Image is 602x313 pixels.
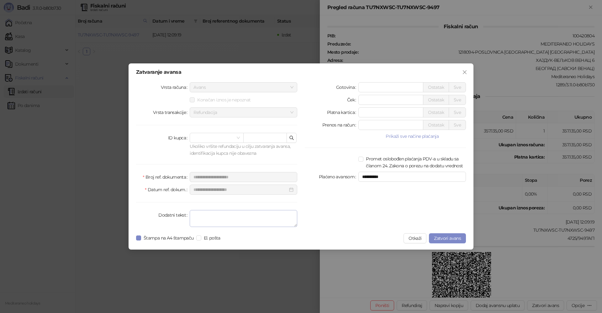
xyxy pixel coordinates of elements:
[434,235,461,241] span: Zatvori avans
[193,83,293,92] span: Avans
[327,107,358,117] label: Platna kartica
[462,70,467,75] span: close
[460,70,470,75] span: Zatvori
[136,70,466,75] div: Zatvaranje avansa
[190,210,297,227] textarea: Dodatni tekst
[143,172,190,182] label: Broj ref. dokumenta
[449,82,466,92] button: Sve
[195,96,253,103] span: Konačan iznos je nepoznat
[153,107,190,117] label: Vrsta transakcije
[322,120,359,130] label: Prenos na račun
[423,82,449,92] button: Ostatak
[358,132,466,140] button: Prikaži sve načine plaćanja
[201,235,223,241] span: El. pošta
[319,172,359,182] label: Plaćeno avansom
[161,82,190,92] label: Vrsta računa
[460,67,470,77] button: Close
[193,108,293,117] span: Refundacija
[145,185,190,195] label: Datum ref. dokum.
[404,233,426,243] button: Otkaži
[449,95,466,105] button: Sve
[347,95,358,105] label: Ček
[141,235,196,241] span: Štampa na A4 štampaču
[449,107,466,117] button: Sve
[423,120,449,130] button: Ostatak
[336,82,358,92] label: Gotovina
[429,233,466,243] button: Zatvori avans
[449,120,466,130] button: Sve
[190,143,297,157] div: Ukoliko vršite refundaciju u cilju zatvaranja avansa, identifikacija kupca nije obavezna
[363,155,466,169] span: Promet oslobođen plaćanja PDV-a u skladu sa članom 24. Zakona o porezu na dodatu vrednost
[190,172,297,182] input: Broj ref. dokumenta
[423,107,449,117] button: Ostatak
[423,95,449,105] button: Ostatak
[193,186,288,193] input: Datum ref. dokum.
[168,133,190,143] label: ID kupca
[158,210,190,220] label: Dodatni tekst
